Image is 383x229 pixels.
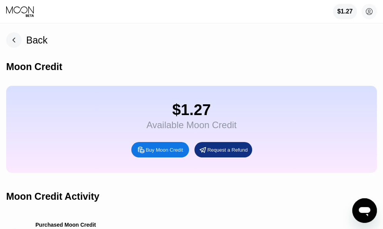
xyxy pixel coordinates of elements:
iframe: Button to launch messaging window [352,198,377,223]
div: Back [6,32,48,48]
div: Available Moon Credit [146,120,236,130]
div: Purchased Moon Credit [35,222,96,228]
div: Moon Credit Activity [6,191,99,202]
div: Buy Moon Credit [131,142,189,157]
div: $1.27 [333,4,357,19]
div: Back [26,35,48,46]
div: $1.27 [146,101,236,119]
div: Request a Refund [194,142,252,157]
div: Buy Moon Credit [146,147,183,153]
div: Moon Credit [6,61,62,72]
div: Request a Refund [207,147,248,153]
div: $1.27 [337,8,353,15]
